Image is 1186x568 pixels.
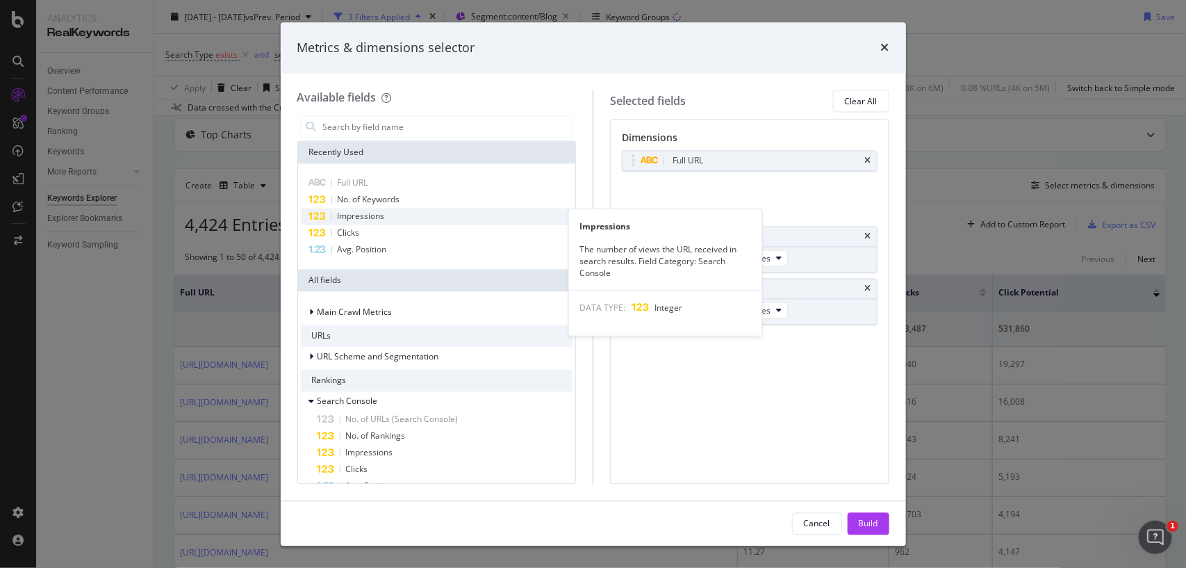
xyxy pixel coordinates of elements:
div: Metrics [622,207,878,227]
div: Build [859,517,878,529]
span: Full URL [338,177,368,189]
div: Available fields [297,90,377,106]
div: Dimensions [622,131,878,151]
div: All fields [298,270,576,292]
div: times [865,285,871,293]
button: Clear All [833,90,889,113]
div: times [881,39,889,57]
div: times [865,157,871,165]
span: Main Crawl Metrics [318,307,393,318]
span: Impressions [338,211,385,222]
div: Clear All [845,95,878,107]
span: Clicks [346,464,368,476]
span: Search Console [318,396,378,407]
span: 1 [1167,521,1178,532]
button: Build [848,512,889,535]
iframe: Intercom live chat [1139,521,1172,554]
span: URL Scheme and Segmentation [318,351,439,363]
div: times [865,233,871,241]
div: URLs [301,325,573,348]
div: Full URLtimes [622,151,878,172]
span: Integer [654,302,682,314]
span: Impressions [346,447,393,459]
div: Recently Used [298,142,576,164]
span: No. of URLs (Search Console) [346,414,459,425]
div: Rankings [301,370,573,392]
div: Cancel [804,517,830,529]
span: Avg. Position [338,244,387,256]
span: No. of Keywords [338,194,400,206]
button: Cancel [792,512,842,535]
input: Search by field name [322,117,573,138]
span: No. of Rankings [346,430,406,442]
div: Impressions [568,220,761,232]
div: Metrics & dimensions selector [297,39,475,57]
div: The number of views the URL received in search results. Field Category: Search Console [568,243,761,279]
div: Full URL [673,154,703,168]
div: Selected fields [610,93,686,109]
span: DATA TYPE: [579,302,625,314]
span: Clicks [338,227,360,239]
div: modal [281,22,906,546]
